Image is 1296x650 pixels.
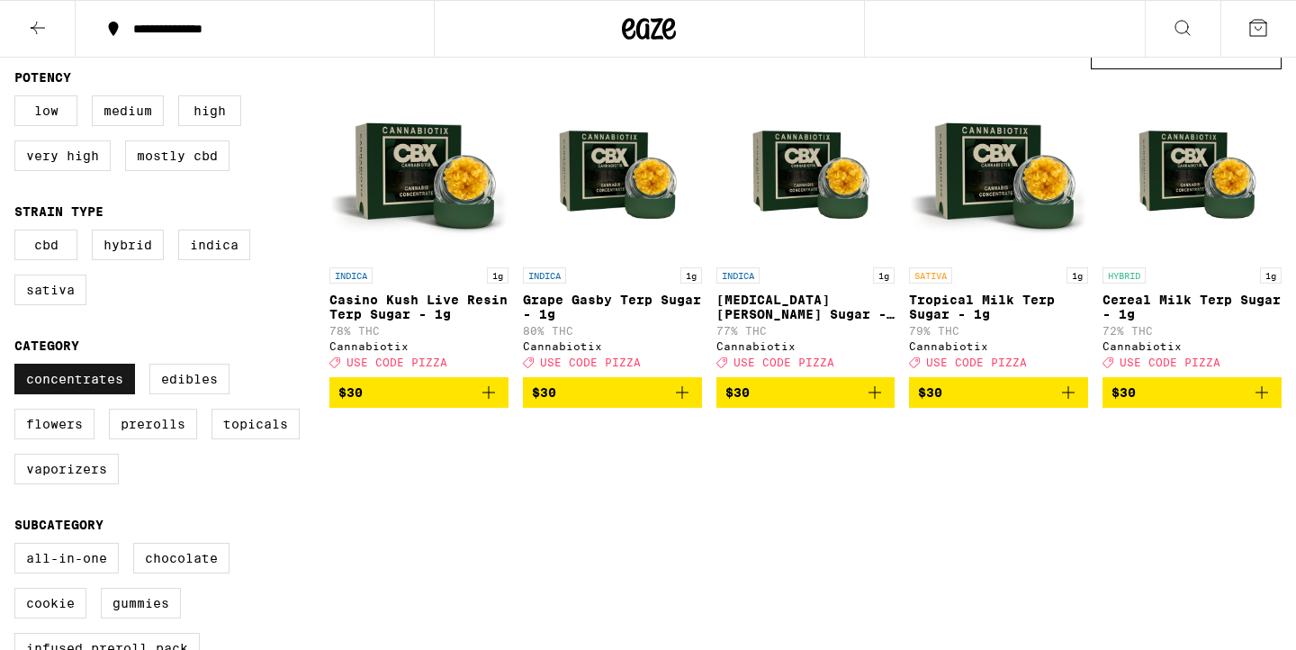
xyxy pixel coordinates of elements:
label: All-In-One [14,543,119,573]
button: Add to bag [909,377,1088,408]
label: Mostly CBD [125,140,229,171]
p: 1g [1066,267,1088,284]
p: 1g [487,267,508,284]
legend: Potency [14,70,71,85]
div: Cannabiotix [523,340,702,352]
label: Edibles [149,364,229,394]
label: Concentrates [14,364,135,394]
p: INDICA [329,267,373,284]
p: SATIVA [909,267,952,284]
span: $30 [532,385,556,400]
label: Very High [14,140,111,171]
p: 80% THC [523,325,702,337]
label: Low [14,95,77,126]
legend: Category [14,339,79,353]
span: $30 [1111,385,1136,400]
button: Add to bag [329,377,508,408]
label: Indica [178,230,250,260]
span: $30 [725,385,750,400]
p: Tropical Milk Terp Sugar - 1g [909,293,1088,321]
label: Cookie [14,588,86,618]
label: Sativa [14,275,86,305]
p: INDICA [716,267,760,284]
label: High [178,95,241,126]
img: Cannabiotix - Casino Kush Live Resin Terp Sugar - 1g [329,78,508,258]
div: Cannabiotix [716,340,895,352]
span: USE CODE PIZZA [540,357,641,368]
p: 72% THC [1102,325,1282,337]
span: USE CODE PIZZA [1120,357,1220,368]
img: Cannabiotix - Jet Lag OG Terp Sugar - 1g [716,78,895,258]
p: INDICA [523,267,566,284]
p: 79% THC [909,325,1088,337]
label: Topicals [211,409,300,439]
span: $30 [338,385,363,400]
img: Cannabiotix - Cereal Milk Terp Sugar - 1g [1102,78,1282,258]
p: [MEDICAL_DATA] [PERSON_NAME] Sugar - 1g [716,293,895,321]
img: Cannabiotix - Grape Gasby Terp Sugar - 1g [523,78,702,258]
span: USE CODE PIZZA [346,357,447,368]
label: Hybrid [92,230,164,260]
p: 77% THC [716,325,895,337]
p: HYBRID [1102,267,1146,284]
label: Prerolls [109,409,197,439]
div: Cannabiotix [329,340,508,352]
label: Vaporizers [14,454,119,484]
a: Open page for Casino Kush Live Resin Terp Sugar - 1g from Cannabiotix [329,78,508,377]
label: Medium [92,95,164,126]
a: Open page for Cereal Milk Terp Sugar - 1g from Cannabiotix [1102,78,1282,377]
div: Cannabiotix [1102,340,1282,352]
button: Add to bag [1102,377,1282,408]
legend: Subcategory [14,518,103,532]
button: Add to bag [716,377,895,408]
p: Cereal Milk Terp Sugar - 1g [1102,293,1282,321]
img: Cannabiotix - Tropical Milk Terp Sugar - 1g [909,78,1088,258]
p: 1g [873,267,895,284]
label: CBD [14,230,77,260]
p: 1g [680,267,702,284]
p: 1g [1260,267,1282,284]
a: Open page for Grape Gasby Terp Sugar - 1g from Cannabiotix [523,78,702,377]
span: $30 [918,385,942,400]
div: Cannabiotix [909,340,1088,352]
span: USE CODE PIZZA [926,357,1027,368]
a: Open page for Jet Lag OG Terp Sugar - 1g from Cannabiotix [716,78,895,377]
p: Casino Kush Live Resin Terp Sugar - 1g [329,293,508,321]
p: Grape Gasby Terp Sugar - 1g [523,293,702,321]
label: Gummies [101,588,181,618]
legend: Strain Type [14,204,103,219]
label: Flowers [14,409,94,439]
p: 78% THC [329,325,508,337]
label: Chocolate [133,543,229,573]
a: Open page for Tropical Milk Terp Sugar - 1g from Cannabiotix [909,78,1088,377]
span: USE CODE PIZZA [733,357,834,368]
button: Add to bag [523,377,702,408]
